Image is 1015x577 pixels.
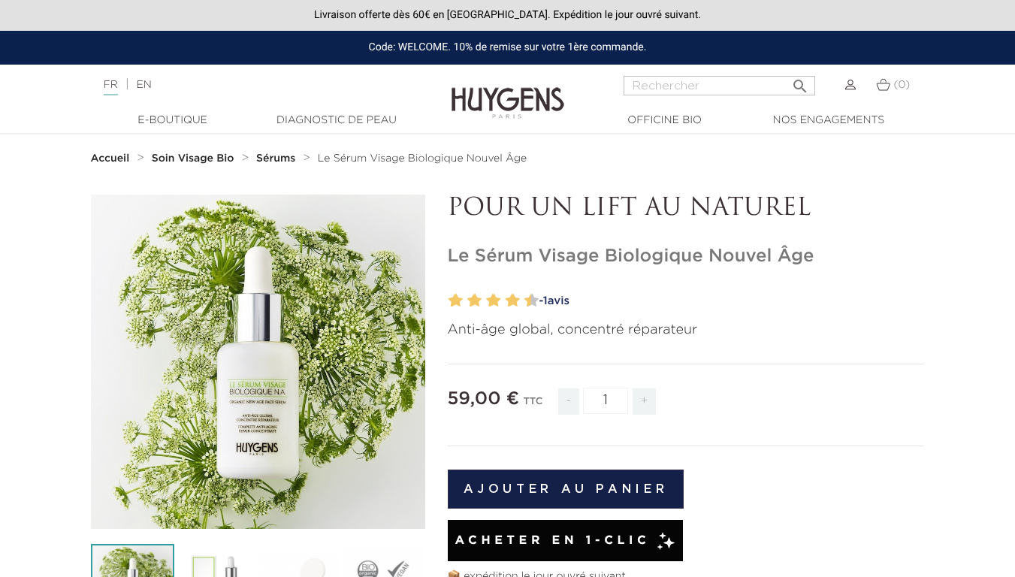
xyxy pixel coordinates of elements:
[558,388,579,415] span: -
[448,470,684,509] button: Ajouter au panier
[464,290,470,312] label: 3
[791,73,809,91] i: 
[633,388,657,415] span: +
[470,290,482,312] label: 4
[98,113,248,128] a: E-Boutique
[483,290,488,312] label: 5
[91,153,133,165] a: Accueil
[152,153,238,165] a: Soin Visage Bio
[490,290,501,312] label: 6
[261,113,412,128] a: Diagnostic de peau
[446,290,451,312] label: 1
[256,153,295,164] strong: Sérums
[583,388,628,414] input: Quantité
[452,290,463,312] label: 2
[91,153,130,164] strong: Accueil
[787,71,814,92] button: 
[448,195,925,223] p: POUR UN LIFT AU NATUREL
[624,76,815,95] input: Rechercher
[523,385,542,426] div: TTC
[104,80,118,95] a: FR
[448,246,925,267] h1: Le Sérum Visage Biologique Nouvel Âge
[448,390,520,408] span: 59,00 €
[527,290,539,312] label: 10
[152,153,234,164] strong: Soin Visage Bio
[318,153,527,165] a: Le Sérum Visage Biologique Nouvel Âge
[509,290,520,312] label: 8
[590,113,740,128] a: Officine Bio
[502,290,507,312] label: 7
[893,80,910,90] span: (0)
[136,80,151,90] a: EN
[521,290,527,312] label: 9
[318,153,527,164] span: Le Sérum Visage Biologique Nouvel Âge
[534,290,925,313] a: -1avis
[448,320,925,340] p: Anti-âge global, concentré réparateur
[256,153,299,165] a: Sérums
[543,295,548,307] span: 1
[754,113,904,128] a: Nos engagements
[96,76,412,94] div: |
[452,63,564,121] img: Huygens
